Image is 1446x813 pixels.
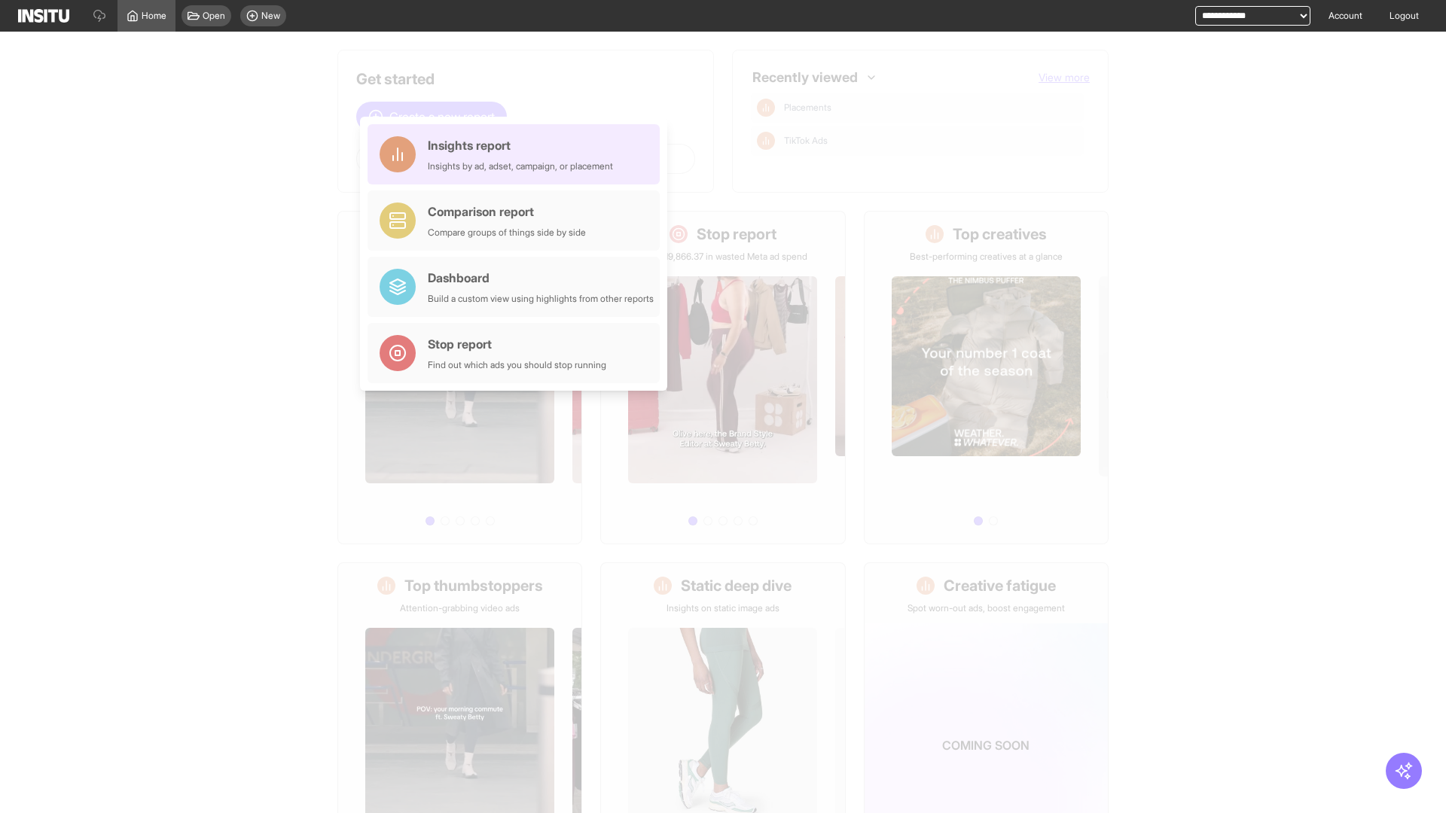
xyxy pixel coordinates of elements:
[428,269,654,287] div: Dashboard
[428,202,586,221] div: Comparison report
[428,136,613,154] div: Insights report
[428,160,613,172] div: Insights by ad, adset, campaign, or placement
[203,10,225,22] span: Open
[428,227,586,239] div: Compare groups of things side by side
[428,359,606,371] div: Find out which ads you should stop running
[261,10,280,22] span: New
[142,10,166,22] span: Home
[428,335,606,353] div: Stop report
[18,9,69,23] img: Logo
[428,293,654,305] div: Build a custom view using highlights from other reports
